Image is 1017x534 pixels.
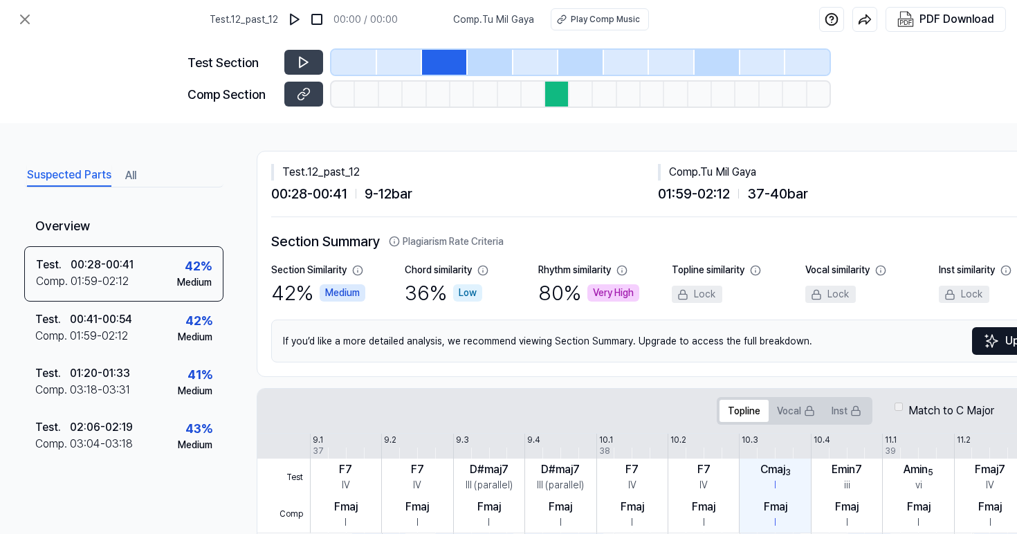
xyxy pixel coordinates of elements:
div: 11.1 [885,434,897,446]
div: Comp . [35,436,70,452]
div: 80 % [538,277,639,309]
div: Topline similarity [672,263,744,277]
span: Test . 12_past_12 [210,12,278,27]
button: Plagiarism Rate Criteria [389,234,504,249]
div: 38 [599,445,610,457]
div: 02:06 - 02:19 [70,419,133,436]
img: play [288,12,302,26]
div: IV [413,478,421,492]
div: I [560,515,562,530]
label: Match to C Major [908,403,994,419]
div: 01:59 - 02:12 [71,273,129,290]
div: Fmaj7 [975,461,1005,478]
div: F7 [697,461,711,478]
div: Play Comp Music [571,13,640,26]
div: F7 [625,461,639,478]
div: Comp . [35,328,70,344]
div: Cmaj [760,461,791,478]
img: help [825,12,839,26]
div: Fmaj [764,499,787,515]
div: I [631,515,633,530]
div: Rhythm similarity [538,263,611,277]
button: Inst [823,400,870,422]
div: 9.2 [384,434,396,446]
div: PDF Download [919,10,994,28]
div: Emin7 [832,461,862,478]
div: 9.3 [456,434,469,446]
span: Comp . Tu Mil Gaya [453,12,534,27]
div: Fmaj [835,499,859,515]
div: 10.1 [599,434,613,446]
div: Medium [178,438,212,452]
div: Fmaj [549,499,572,515]
div: Vocal similarity [805,263,870,277]
div: Amin [904,461,933,478]
div: Medium [177,275,212,290]
div: Test . [36,257,71,273]
div: I [703,515,705,530]
div: 10.4 [814,434,830,446]
div: D#maj7 [470,461,508,478]
div: Section Similarity [271,263,347,277]
div: Lock [805,286,856,303]
span: 01:59 - 02:12 [658,183,730,204]
div: I [846,515,848,530]
div: Medium [178,330,212,344]
div: Inst similarity [939,263,995,277]
div: IV [342,478,350,492]
span: 00:28 - 00:41 [271,183,347,204]
div: 36 % [405,277,482,309]
span: Comp [257,496,310,533]
div: D#maj7 [541,461,580,478]
div: 11.2 [957,434,971,446]
div: Fmaj [405,499,429,515]
img: PDF Download [897,11,914,28]
div: Test Section [187,53,276,72]
button: Play Comp Music [551,8,649,30]
div: 10.3 [742,434,758,446]
button: All [125,165,136,187]
div: Fmaj [621,499,644,515]
div: IV [986,478,994,492]
div: III (parallel) [537,478,584,492]
div: Medium [178,384,212,398]
div: Comp . [35,382,70,398]
div: I [989,515,991,530]
div: I [416,515,419,530]
div: Fmaj [978,499,1002,515]
div: vi [915,478,922,492]
div: I [774,478,776,492]
div: Medium [320,284,365,302]
div: Fmaj [907,499,931,515]
div: F7 [339,461,352,478]
div: Lock [939,286,989,303]
div: 00:00 / 00:00 [333,12,398,27]
div: Low [453,284,482,302]
sub: 3 [785,468,791,477]
div: F7 [411,461,424,478]
div: Test . [35,419,70,436]
div: Comp Section [187,85,276,104]
div: Very High [587,284,639,302]
div: 42 % [185,257,212,275]
div: Fmaj [334,499,358,515]
div: I [774,515,776,530]
div: 01:59 - 02:12 [70,328,128,344]
div: 39 [885,445,896,457]
div: I [345,515,347,530]
button: PDF Download [895,8,997,31]
div: 42 % [185,311,212,330]
div: 43 % [185,419,212,438]
span: 37 - 40 bar [747,183,808,204]
div: III (parallel) [466,478,513,492]
img: stop [310,12,324,26]
div: Overview [24,207,223,246]
button: Vocal [769,400,823,422]
div: Fmaj [477,499,501,515]
div: I [488,515,490,530]
div: 41 % [187,365,212,384]
span: 9 - 12 bar [365,183,412,204]
div: 9.4 [527,434,540,446]
div: 9.1 [313,434,323,446]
